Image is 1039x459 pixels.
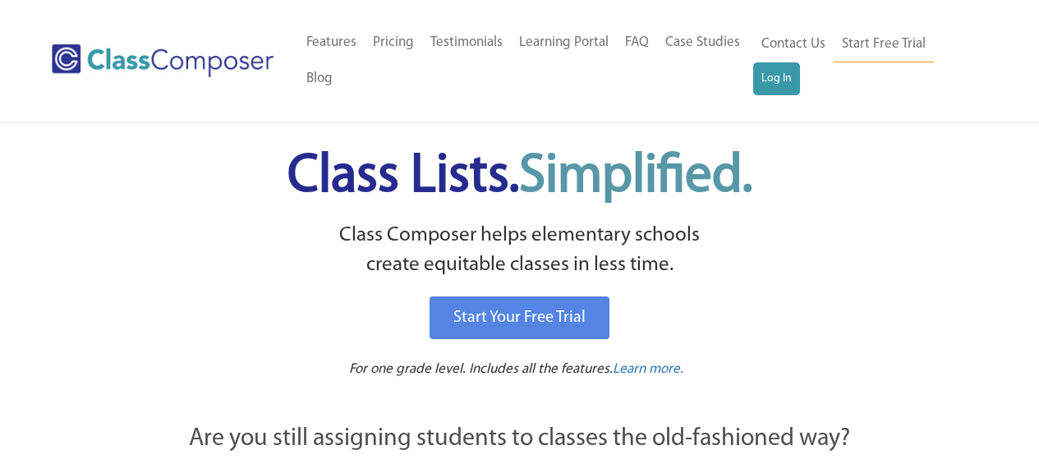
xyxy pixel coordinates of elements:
[511,25,617,61] a: Learning Portal
[287,150,752,204] span: Class Lists.
[430,296,609,339] a: Start Your Free Trial
[52,44,274,77] img: Class Composer
[365,25,422,61] a: Pricing
[298,25,365,61] a: Features
[519,150,752,204] span: Simplified.
[453,310,586,326] span: Start Your Free Trial
[753,26,834,62] a: Contact Us
[298,25,753,97] nav: Header Menu
[349,362,613,376] span: For one grade level. Includes all the features.
[298,61,341,97] a: Blog
[657,25,748,61] a: Case Studies
[422,25,511,61] a: Testimonials
[753,62,800,95] a: Log In
[101,421,939,457] p: Are you still assigning students to classes the old-fashioned way?
[617,25,657,61] a: FAQ
[834,26,934,63] a: Start Free Trial
[753,26,975,95] nav: Header Menu
[99,221,941,281] p: Class Composer helps elementary schools create equitable classes in less time.
[613,362,683,376] span: Learn more.
[613,360,683,380] a: Learn more.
